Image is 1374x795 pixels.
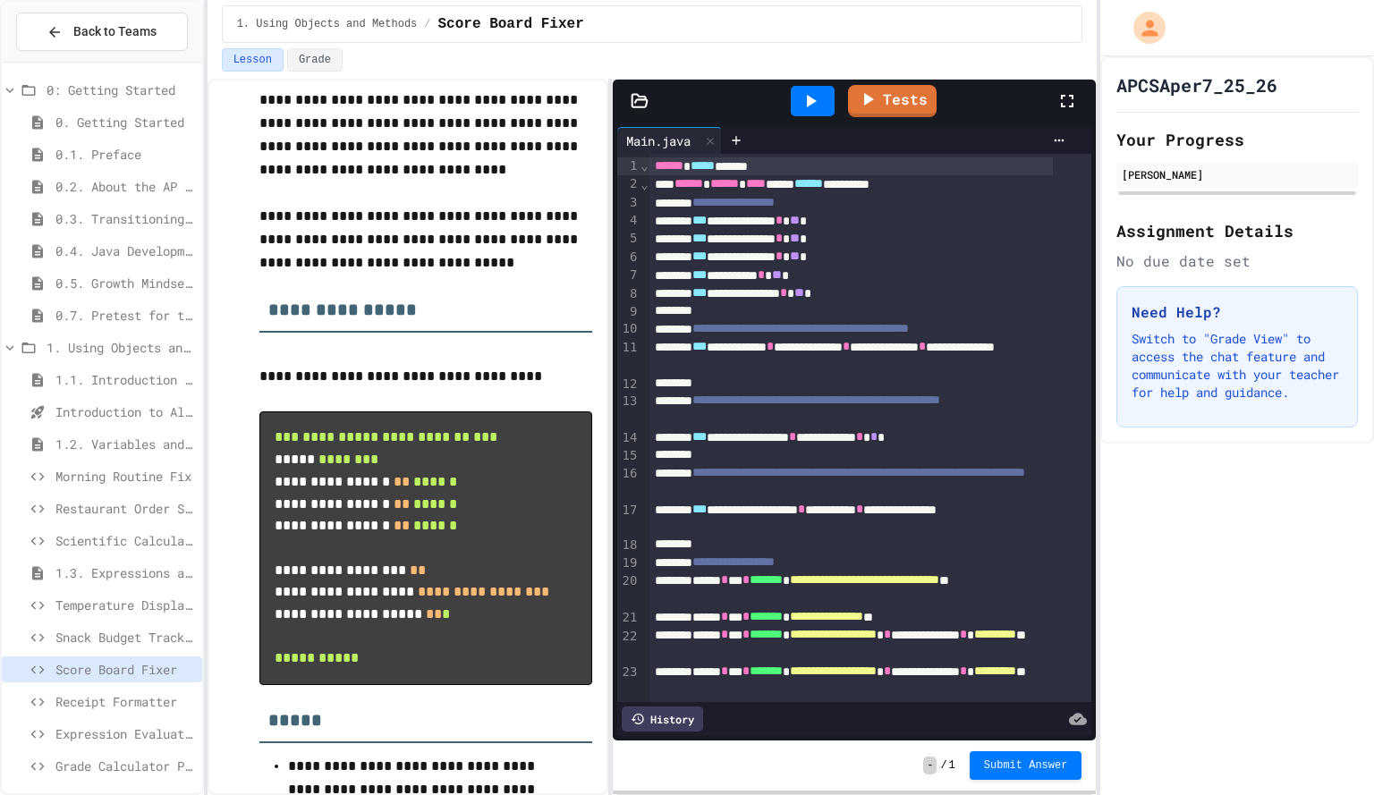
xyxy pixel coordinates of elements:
div: 12 [617,376,640,393]
div: 11 [617,339,640,376]
h1: APCSAper7_25_26 [1116,72,1277,97]
div: 14 [617,429,640,447]
div: 13 [617,393,640,429]
button: Submit Answer [970,751,1082,780]
span: Morning Routine Fix [55,467,195,486]
div: 19 [617,554,640,572]
span: - [923,757,937,774]
span: Temperature Display Fix [55,596,195,614]
div: 24 [617,700,640,737]
span: Submit Answer [984,758,1068,773]
button: Grade [287,48,343,72]
p: Switch to "Grade View" to access the chat feature and communicate with your teacher for help and ... [1132,330,1343,402]
div: 16 [617,465,640,502]
span: Restaurant Order System [55,499,195,518]
div: 3 [617,194,640,212]
div: 23 [617,664,640,700]
button: Back to Teams [16,13,188,51]
span: Score Board Fixer [55,660,195,679]
div: 2 [617,175,640,193]
h2: Your Progress [1116,127,1358,152]
div: 9 [617,303,640,321]
span: 0.2. About the AP CSA Exam [55,177,195,196]
div: Main.java [617,131,700,150]
div: 17 [617,502,640,537]
a: Tests [848,85,937,117]
div: 18 [617,537,640,554]
span: Snack Budget Tracker [55,628,195,647]
span: 0.7. Pretest for the AP CSA Exam [55,306,195,325]
span: Scientific Calculator [55,531,195,550]
div: History [622,706,703,732]
span: 0.4. Java Development Environments [55,241,195,260]
span: Fold line [640,177,649,191]
div: 5 [617,230,640,248]
button: Lesson [222,48,284,72]
div: 4 [617,212,640,230]
div: Main.java [617,127,722,154]
h3: Need Help? [1132,301,1343,323]
div: 21 [617,609,640,627]
span: 1. Using Objects and Methods [237,17,418,31]
span: Grade Calculator Pro [55,757,195,775]
div: 1 [617,157,640,175]
span: 0.1. Preface [55,145,195,164]
span: Back to Teams [73,22,157,41]
span: 1. Using Objects and Methods [47,338,195,357]
div: My Account [1115,7,1170,48]
span: 0.3. Transitioning from AP CSP to AP CSA [55,209,195,228]
div: [PERSON_NAME] [1122,166,1353,182]
div: 6 [617,249,640,266]
span: Fold line [640,158,649,173]
span: 1.1. Introduction to Algorithms, Programming, and Compilers [55,370,195,389]
div: 8 [617,285,640,303]
span: Score Board Fixer [438,13,584,35]
span: Expression Evaluator Fix [55,724,195,743]
span: Introduction to Algorithms, Programming, and Compilers [55,402,195,421]
div: 20 [617,572,640,609]
h2: Assignment Details [1116,218,1358,243]
div: 7 [617,266,640,284]
span: 0.5. Growth Mindset and Pair Programming [55,274,195,292]
div: No due date set [1116,250,1358,272]
span: 0. Getting Started [55,113,195,131]
div: 15 [617,447,640,465]
span: 1.2. Variables and Data Types [55,435,195,453]
div: 10 [617,320,640,338]
span: / [424,17,430,31]
span: 1 [949,758,955,773]
span: 1.3. Expressions and Output [New] [55,563,195,582]
span: 0: Getting Started [47,80,195,99]
span: / [940,758,946,773]
span: Receipt Formatter [55,692,195,711]
div: 22 [617,628,640,664]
